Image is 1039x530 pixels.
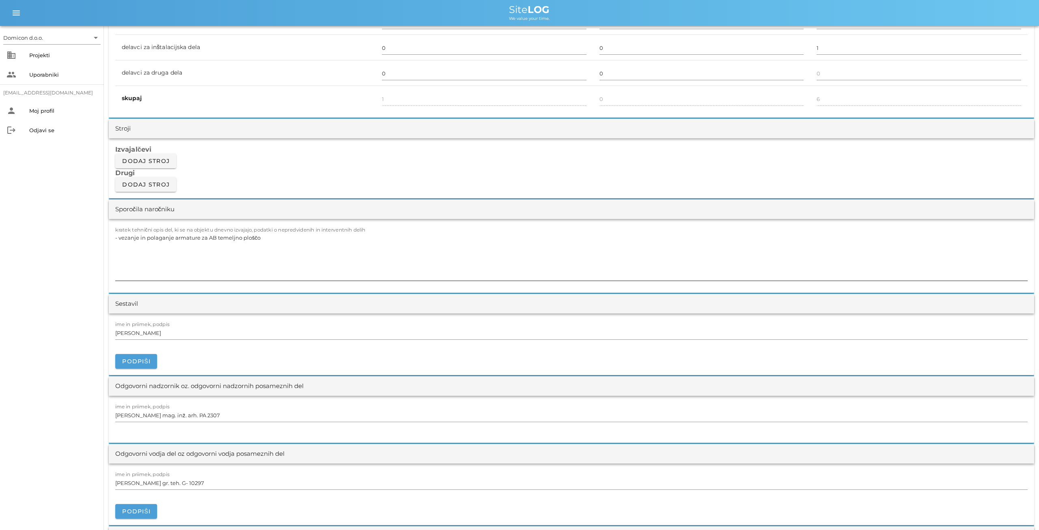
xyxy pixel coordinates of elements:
i: business [6,50,16,60]
button: Podpiši [115,354,157,369]
i: logout [6,125,16,135]
span: We value your time. [509,16,550,21]
input: 0 [599,41,804,54]
h3: Izvajalčevi [115,145,1028,154]
td: delavci za druga dela [115,60,375,86]
iframe: Chat Widget [923,442,1039,530]
div: Stroji [115,124,131,133]
div: Sporočila naročniku [115,205,175,214]
span: Dodaj stroj [122,157,170,165]
td: delavci za inštalacijska dela [115,35,375,60]
label: kratek tehnični opis del, ki se na objektu dnevno izvajajo, podatki o nepredvidenih in interventn... [115,227,366,233]
span: Dodaj stroj [122,181,170,188]
input: 0 [817,67,1021,80]
b: LOG [528,4,550,15]
i: person [6,106,16,116]
label: ime in priimek, podpis [115,322,170,328]
i: menu [11,8,21,18]
label: ime in priimek, podpis [115,472,170,478]
input: 0 [382,41,586,54]
span: Podpiši [122,358,151,365]
i: arrow_drop_down [91,33,101,43]
div: Projekti [29,52,97,58]
input: 0 [599,67,804,80]
div: Uporabniki [29,71,97,78]
div: Domicon d.o.o. [3,31,101,44]
input: 0 [817,41,1021,54]
div: Domicon d.o.o. [3,34,43,41]
span: Site [509,4,550,15]
div: Pripomoček za klepet [923,442,1039,530]
span: Podpiši [122,508,151,515]
h3: Drugi [115,168,1028,177]
div: Odgovorni nadzornik oz. odgovorni nadzornih posameznih del [115,382,304,391]
label: ime in priimek, podpis [115,404,170,410]
input: 0 [382,67,586,80]
button: Dodaj stroj [115,154,176,168]
button: Dodaj stroj [115,177,176,192]
b: skupaj [122,94,142,102]
div: Odjavi se [29,127,97,133]
button: Podpiši [115,504,157,519]
div: Moj profil [29,107,97,114]
div: Sestavil [115,299,138,309]
div: Odgovorni vodja del oz odgovorni vodja posameznih del [115,449,285,459]
i: people [6,70,16,79]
